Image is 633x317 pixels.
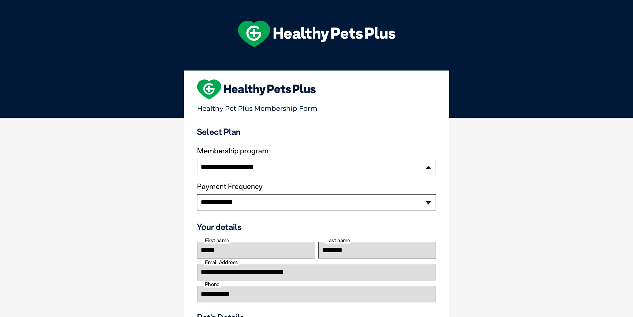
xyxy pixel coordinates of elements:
h3: Select Plan [197,127,436,137]
label: Last name [325,238,351,243]
label: Phone [204,281,221,287]
label: Payment Frequency [197,182,263,191]
label: Email Address [204,259,239,265]
label: First name [204,238,230,243]
h3: Your details [197,222,436,232]
label: Membership program [197,147,436,155]
p: Healthy Pet Plus Membership Form [197,101,436,112]
img: heart-shape-hpp-logo-large.png [197,79,316,99]
img: hpp-logo-landscape-green-white.png [238,21,395,47]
